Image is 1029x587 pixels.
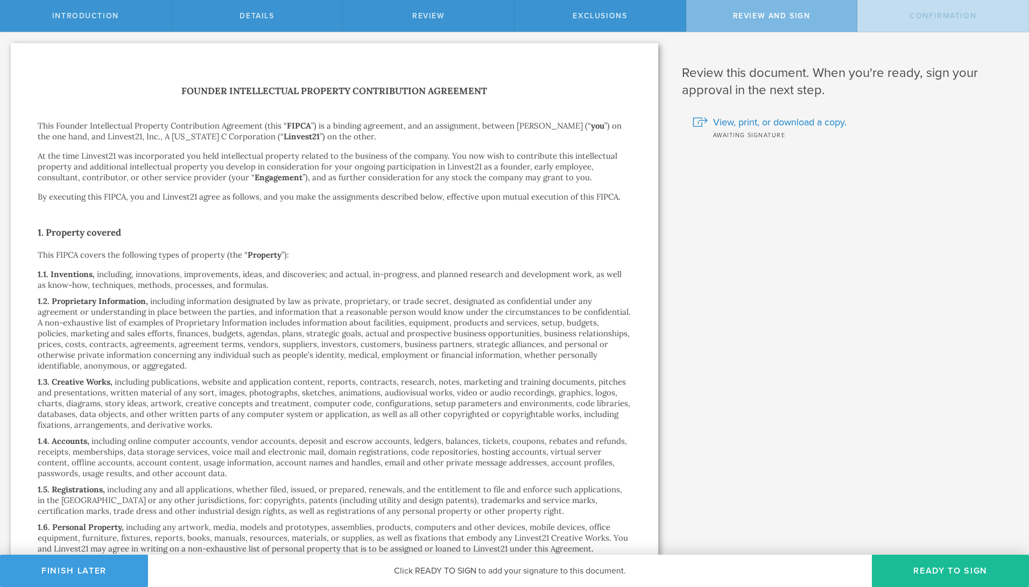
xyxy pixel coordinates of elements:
p: At the time Linvest21 was incorporated you held intellectual property related to the business of ... [38,151,631,183]
h3: 1.3. Creative Works, [38,377,112,387]
strong: FIPCA [287,121,311,131]
h3: 1.1. Inventions, [38,269,95,279]
p: including any and all applications, whether filed, issued, or prepared, renewals, and the entitle... [38,484,622,516]
h3: 1.4. Accounts, [38,436,89,446]
span: Introduction [52,11,119,20]
div: Awaiting signature [693,129,1013,140]
span: Review and Sign [733,11,810,20]
h3: 1.6. Personal Property, [38,522,124,532]
span: View, print, or download a copy. [713,115,847,129]
strong: Engagement [255,172,302,182]
p: including, innovations, improvements, ideas, and discoveries; and actual, in-progress, and planne... [38,269,622,290]
p: This FIPCA covers the following types of property (the “ ”): [38,250,631,260]
h1: Founder Intellectual Property Contribution Agreement [38,83,631,99]
p: including any artwork, media, models and prototypes, assemblies, products, computers and other de... [38,522,628,554]
span: Review [412,11,445,20]
span: Confirmation [910,11,976,20]
p: By executing this FIPCA, you and Linvest21 agree as follows, and you make the assignments describ... [38,192,631,202]
p: This Founder Intellectual Property Contribution Agreement (this “ ”) is a binding agreement, and ... [38,121,631,142]
span: Exclusions [573,11,627,20]
strong: Linvest21 [284,131,320,142]
h3: 1.2. Proprietary Information, [38,296,148,306]
strong: Property [248,250,281,260]
h2: 1. Property covered [38,224,631,241]
h3: 1.5. Registrations, [38,484,105,494]
button: Ready to Sign [872,555,1029,587]
p: including information designated by law as private, proprietary, or trade secret, designated as c... [38,296,631,371]
div: Click READY TO SIGN to add your signature to this document. [148,555,872,587]
span: Details [239,11,274,20]
span: Review this document. When you're ready, sign your approval in the next step. [682,65,978,98]
p: including publications, website and application content, reports, contracts, research, notes, mar... [38,377,630,430]
strong: you [591,121,604,131]
p: including online computer accounts, vendor accounts, deposit and escrow accounts, ledgers, balanc... [38,436,627,478]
